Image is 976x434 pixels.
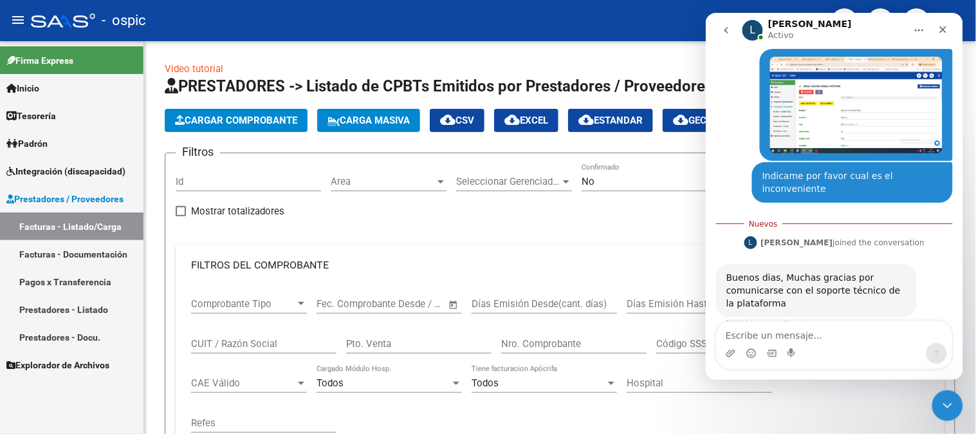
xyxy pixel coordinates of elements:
[504,115,548,126] span: EXCEL
[440,112,456,127] mat-icon: cloud_download
[6,81,39,95] span: Inicio
[578,115,643,126] span: Estandar
[317,298,369,310] input: Fecha inicio
[380,298,443,310] input: Fecha fin
[165,63,223,75] a: Video tutorial
[706,13,963,380] iframe: Intercom live chat
[6,109,56,123] span: Tesorería
[673,112,688,127] mat-icon: cloud_download
[176,143,220,161] h3: Filtros
[176,245,944,286] mat-expansion-panel-header: FILTROS DEL COMPROBANTE
[191,298,295,310] span: Comprobante Tipo
[578,112,594,127] mat-icon: cloud_download
[582,176,594,187] span: No
[317,109,420,132] button: Carga Masiva
[10,12,26,28] mat-icon: menu
[932,390,963,421] iframe: Intercom live chat
[327,115,410,126] span: Carga Masiva
[191,203,284,219] span: Mostrar totalizadores
[663,109,735,132] button: Gecros
[191,377,295,389] span: CAE Válido
[175,115,297,126] span: Cargar Comprobante
[6,137,48,151] span: Padrón
[6,164,125,178] span: Integración (discapacidad)
[165,77,713,95] span: PRESTADORES -> Listado de CPBTs Emitidos por Prestadores / Proveedores
[447,297,461,312] button: Open calendar
[317,377,344,389] span: Todos
[191,258,914,272] mat-panel-title: FILTROS DEL COMPROBANTE
[494,109,558,132] button: EXCEL
[6,358,109,372] span: Explorador de Archivos
[440,115,474,126] span: CSV
[331,176,435,187] span: Area
[568,109,653,132] button: Estandar
[472,377,499,389] span: Todos
[165,109,308,132] button: Cargar Comprobante
[6,53,73,68] span: Firma Express
[504,112,520,127] mat-icon: cloud_download
[430,109,484,132] button: CSV
[673,115,725,126] span: Gecros
[6,192,124,206] span: Prestadores / Proveedores
[456,176,560,187] span: Seleccionar Gerenciador
[102,6,146,35] span: - ospic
